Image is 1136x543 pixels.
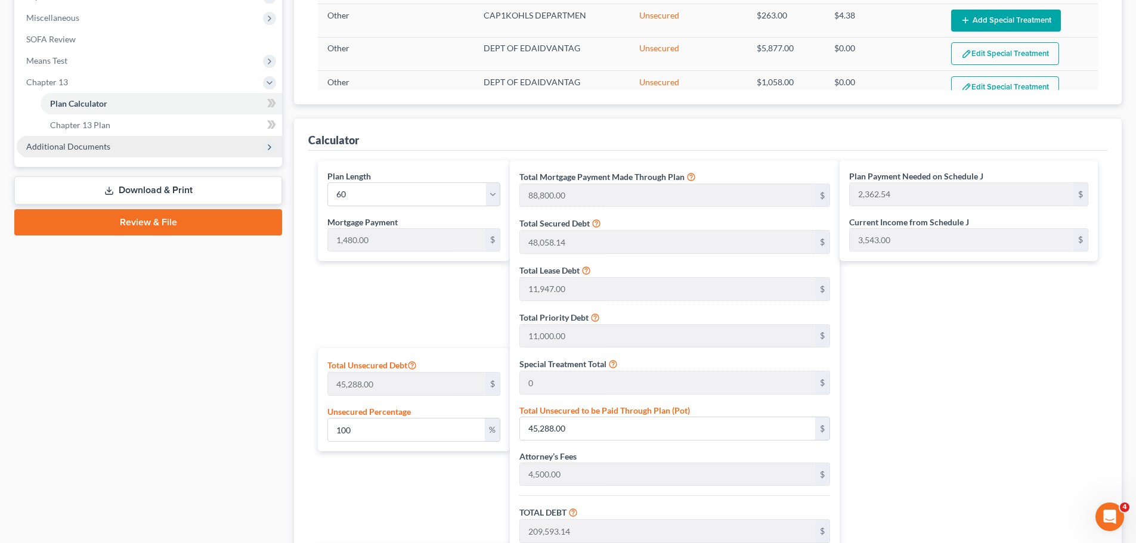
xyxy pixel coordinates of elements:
[26,77,68,87] span: Chapter 13
[520,325,815,347] input: 0.00
[951,42,1059,65] button: Edit Special Treatment
[41,93,282,114] a: Plan Calculator
[849,216,969,228] label: Current Income from Schedule J
[474,4,630,37] td: CAP1KOHLS DEPARTMEN
[850,183,1073,206] input: 0.00
[474,71,630,104] td: DEPT OF EDAIDVANTAG
[519,311,589,324] label: Total Priority Debt
[747,37,825,70] td: $5,877.00
[825,71,942,104] td: $0.00
[327,358,417,372] label: Total Unsecured Debt
[747,4,825,37] td: $263.00
[328,373,485,395] input: 0.00
[825,4,942,37] td: $4.38
[815,463,829,486] div: $
[815,278,829,300] div: $
[519,506,567,519] label: TOTAL DEBT
[520,520,815,542] input: 0.00
[327,405,411,418] label: Unsecured Percentage
[1073,229,1088,252] div: $
[520,463,815,486] input: 0.00
[519,450,577,463] label: Attorney’s Fees
[850,229,1073,252] input: 0.00
[519,358,606,370] label: Special Treatment Total
[26,141,110,151] span: Additional Documents
[26,55,67,66] span: Means Test
[520,231,815,253] input: 0.00
[815,184,829,207] div: $
[951,76,1059,99] button: Edit Special Treatment
[1073,183,1088,206] div: $
[630,71,747,104] td: Unsecured
[318,71,474,104] td: Other
[14,209,282,235] a: Review & File
[485,418,500,441] div: %
[519,264,580,277] label: Total Lease Debt
[327,170,371,182] label: Plan Length
[308,133,359,147] div: Calculator
[328,229,485,252] input: 0.00
[815,417,829,440] div: $
[815,231,829,253] div: $
[520,371,815,394] input: 0.00
[50,98,107,108] span: Plan Calculator
[474,37,630,70] td: DEPT OF EDAIDVANTAG
[951,10,1061,32] button: Add Special Treatment
[328,418,485,441] input: 0.00
[815,520,829,542] div: $
[815,371,829,394] div: $
[520,417,815,440] input: 0.00
[318,37,474,70] td: Other
[1120,502,1129,512] span: 4
[747,71,825,104] td: $1,058.00
[485,229,500,252] div: $
[318,4,474,37] td: Other
[520,184,815,207] input: 0.00
[630,4,747,37] td: Unsecured
[519,170,685,183] label: Total Mortgage Payment Made Through Plan
[485,373,500,395] div: $
[26,13,79,23] span: Miscellaneous
[849,170,983,182] label: Plan Payment Needed on Schedule J
[961,82,971,92] img: edit-pencil-c1479a1de80d8dea1e2430c2f745a3c6a07e9d7aa2eeffe225670001d78357a8.svg
[327,216,398,228] label: Mortgage Payment
[519,217,590,229] label: Total Secured Debt
[519,404,690,417] label: Total Unsecured to be Paid Through Plan (Pot)
[961,49,971,59] img: edit-pencil-c1479a1de80d8dea1e2430c2f745a3c6a07e9d7aa2eeffe225670001d78357a8.svg
[17,29,282,50] a: SOFA Review
[520,278,815,300] input: 0.00
[26,34,76,44] span: SOFA Review
[50,120,110,130] span: Chapter 13 Plan
[815,325,829,347] div: $
[630,37,747,70] td: Unsecured
[1095,502,1124,531] iframe: Intercom live chat
[14,176,282,204] a: Download & Print
[41,114,282,136] a: Chapter 13 Plan
[825,37,942,70] td: $0.00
